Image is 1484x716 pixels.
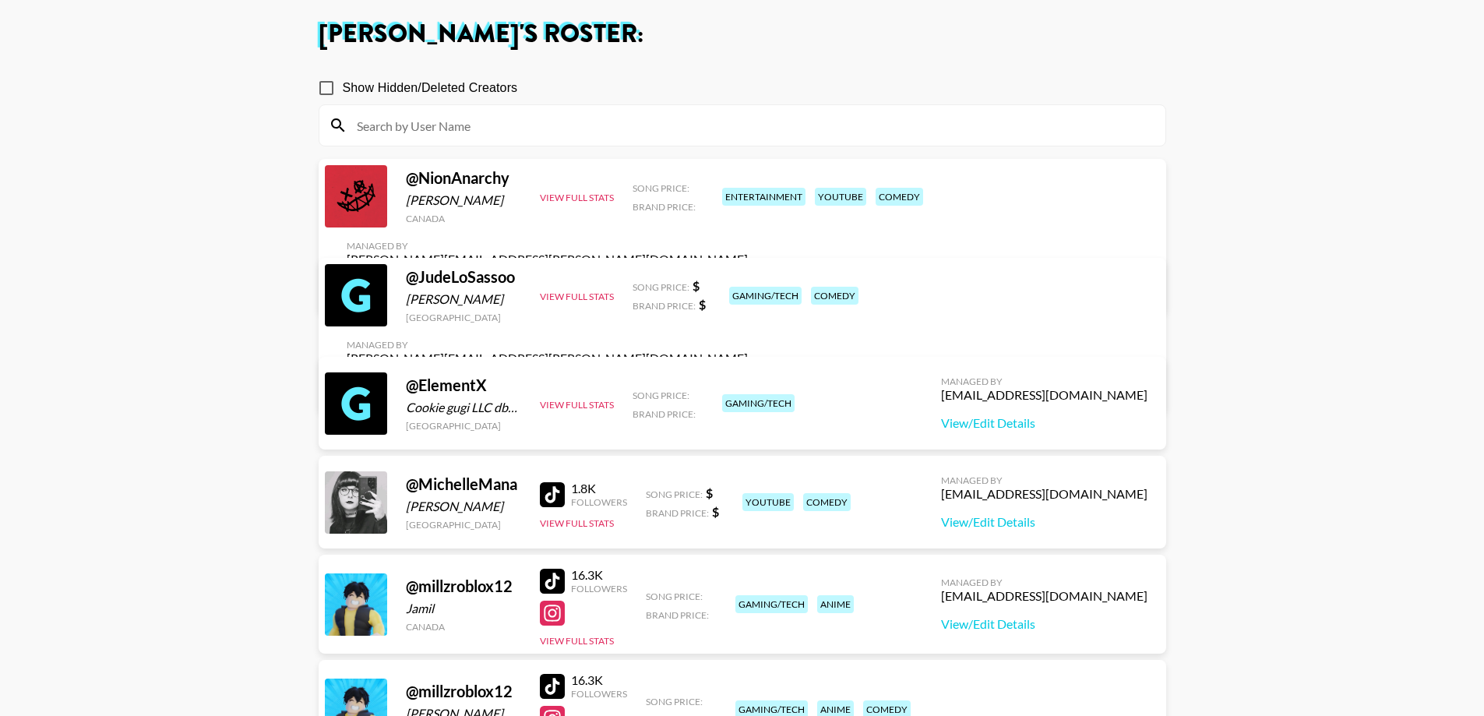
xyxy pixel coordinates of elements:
[406,213,521,224] div: Canada
[406,192,521,208] div: [PERSON_NAME]
[406,376,521,395] div: @ ElementX
[571,583,627,594] div: Followers
[633,390,689,401] span: Song Price:
[817,595,854,613] div: anime
[343,79,518,97] span: Show Hidden/Deleted Creators
[540,291,614,302] button: View Full Stats
[540,635,614,647] button: View Full Stats
[319,22,1166,47] h1: [PERSON_NAME] 's Roster:
[706,485,713,500] strong: $
[406,682,521,701] div: @ millzroblox12
[941,514,1147,530] a: View/Edit Details
[876,188,923,206] div: comedy
[347,351,748,366] div: [PERSON_NAME][EMAIL_ADDRESS][PERSON_NAME][DOMAIN_NAME]
[540,517,614,529] button: View Full Stats
[646,489,703,500] span: Song Price:
[406,499,521,514] div: [PERSON_NAME]
[735,595,808,613] div: gaming/tech
[633,300,696,312] span: Brand Price:
[722,394,795,412] div: gaming/tech
[406,420,521,432] div: [GEOGRAPHIC_DATA]
[941,577,1147,588] div: Managed By
[571,481,627,496] div: 1.8K
[406,474,521,494] div: @ MichelleMana
[693,278,700,293] strong: $
[347,339,748,351] div: Managed By
[347,240,748,252] div: Managed By
[406,400,521,415] div: Cookie gugi LLC dba Element X
[633,408,696,420] span: Brand Price:
[406,577,521,596] div: @ millzroblox12
[803,493,851,511] div: comedy
[540,192,614,203] button: View Full Stats
[815,188,866,206] div: youtube
[941,474,1147,486] div: Managed By
[406,519,521,531] div: [GEOGRAPHIC_DATA]
[646,609,709,621] span: Brand Price:
[347,252,748,267] div: [PERSON_NAME][EMAIL_ADDRESS][PERSON_NAME][DOMAIN_NAME]
[406,621,521,633] div: Canada
[571,496,627,508] div: Followers
[941,376,1147,387] div: Managed By
[406,291,521,307] div: [PERSON_NAME]
[347,113,1156,138] input: Search by User Name
[646,591,703,602] span: Song Price:
[941,616,1147,632] a: View/Edit Details
[633,281,689,293] span: Song Price:
[729,287,802,305] div: gaming/tech
[941,387,1147,403] div: [EMAIL_ADDRESS][DOMAIN_NAME]
[699,297,706,312] strong: $
[633,201,696,213] span: Brand Price:
[571,688,627,700] div: Followers
[811,287,858,305] div: comedy
[646,507,709,519] span: Brand Price:
[571,567,627,583] div: 16.3K
[406,601,521,616] div: Jamil
[941,486,1147,502] div: [EMAIL_ADDRESS][DOMAIN_NAME]
[571,672,627,688] div: 16.3K
[406,312,521,323] div: [GEOGRAPHIC_DATA]
[742,493,794,511] div: youtube
[941,588,1147,604] div: [EMAIL_ADDRESS][DOMAIN_NAME]
[540,399,614,411] button: View Full Stats
[712,504,719,519] strong: $
[646,696,703,707] span: Song Price:
[941,415,1147,431] a: View/Edit Details
[722,188,805,206] div: entertainment
[406,168,521,188] div: @ NionAnarchy
[633,182,689,194] span: Song Price:
[406,267,521,287] div: @ JudeLoSassoo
